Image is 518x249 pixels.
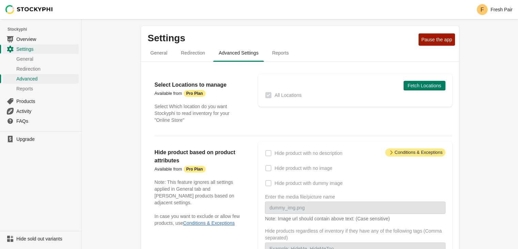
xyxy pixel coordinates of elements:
input: dummy_img.png [265,202,445,214]
h3: Note: This feature ignores all settings applied in General tab and [PERSON_NAME] products based o... [155,179,245,206]
span: All Locations [274,92,301,99]
a: Advanced [3,74,79,84]
span: Reports [267,47,294,59]
button: reports [265,44,296,62]
a: FAQs [3,116,79,126]
button: Pause the app [419,33,455,46]
span: Upgrade [16,136,77,143]
a: Upgrade [3,134,79,144]
a: Overview [3,34,79,44]
span: Redirection [16,65,77,72]
button: redirection [174,44,212,62]
span: General [16,56,77,62]
button: general [144,44,174,62]
strong: Pro Plan [186,166,203,172]
p: In case you want to exclude or allow few products, use [155,213,245,226]
a: Settings [3,44,79,54]
span: Activity [16,108,77,115]
span: FAQs [16,118,77,124]
span: Advanced [16,75,77,82]
span: Avatar with initials F [477,4,488,15]
span: Settings [16,46,77,53]
a: Products [3,96,79,106]
span: Stockyphi [7,26,81,33]
span: Fetch Locations [408,83,441,88]
span: Available from [155,166,182,172]
span: Redirection [175,47,210,59]
label: Enter the media file/picture name [265,193,335,200]
text: F [481,7,484,13]
span: Products [16,98,77,105]
p: Fresh Pair [490,7,513,12]
p: Settings [148,33,416,44]
span: Available from [155,91,182,96]
a: Activity [3,106,79,116]
span: Hide product with no image [274,165,332,172]
span: Conditions & Exceptions [385,148,445,157]
button: Avatar with initials FFresh Pair [474,3,515,16]
span: Hide product with dummy image [274,180,343,187]
span: Advanced Settings [213,47,264,59]
span: Reports [16,85,77,92]
img: Stockyphi [5,5,53,14]
label: Hide products regardless of inventory if they have any of the following tags (Comma separated) [265,228,445,241]
span: Overview [16,36,77,43]
span: General [145,47,173,59]
p: Select Which location do you want Stockyphi to read inventory for your "Online Store" [155,103,245,123]
strong: Select Locations to manage [155,82,227,88]
span: Hide sold out variants [16,235,77,242]
a: Redirection [3,64,79,74]
a: Hide sold out variants [3,234,79,244]
button: Fetch Locations [404,81,445,90]
span: Pause the app [421,37,452,42]
span: Hide product with no description [274,150,342,157]
div: Note: Image url should contain above text: (Case sensitive) [265,215,445,222]
a: General [3,54,79,64]
strong: Pro Plan [186,91,203,96]
strong: Hide product based on product attributes [155,149,235,163]
button: Conditions & Exceptions [183,220,235,226]
a: Reports [3,84,79,93]
button: Advanced settings [212,44,265,62]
